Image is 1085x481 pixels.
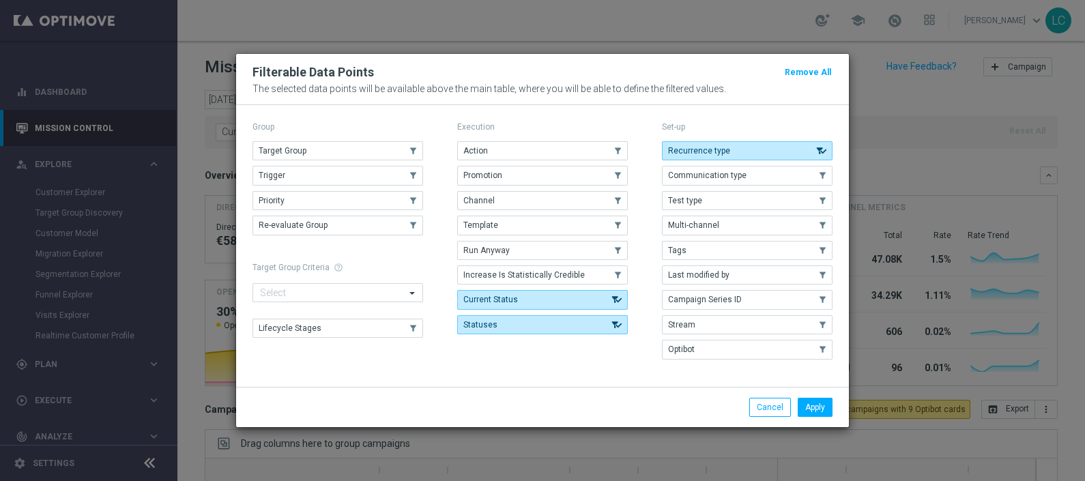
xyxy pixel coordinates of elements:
[259,323,321,333] span: Lifecycle Stages
[457,290,628,309] button: Current Status
[457,166,628,185] button: Promotion
[252,216,423,235] button: Re-evaluate Group
[463,171,502,180] span: Promotion
[252,263,423,272] h1: Target Group Criteria
[463,220,498,230] span: Template
[457,141,628,160] button: Action
[457,216,628,235] button: Template
[662,315,833,334] button: Stream
[334,263,343,272] span: help_outline
[662,191,833,210] button: Test type
[668,246,686,255] span: Tags
[749,398,791,417] button: Cancel
[252,64,374,81] h2: Filterable Data Points
[668,270,729,280] span: Last modified by
[662,121,833,132] p: Set-up
[252,319,423,338] button: Lifecycle Stages
[259,196,285,205] span: Priority
[662,265,833,285] button: Last modified by
[457,315,628,334] button: Statuses
[463,246,510,255] span: Run Anyway
[457,241,628,260] button: Run Anyway
[783,65,833,80] button: Remove All
[457,191,628,210] button: Channel
[662,290,833,309] button: Campaign Series ID
[252,191,423,210] button: Priority
[457,265,628,285] button: Increase Is Statistically Credible
[252,83,833,94] p: The selected data points will be available above the main table, where you will be able to define...
[662,216,833,235] button: Multi-channel
[668,345,695,354] span: Optibot
[463,146,488,156] span: Action
[259,220,328,230] span: Re-evaluate Group
[463,295,518,304] span: Current Status
[259,171,285,180] span: Trigger
[668,196,702,205] span: Test type
[662,141,833,160] button: Recurrence type
[252,141,423,160] button: Target Group
[662,340,833,359] button: Optibot
[668,320,695,330] span: Stream
[463,270,585,280] span: Increase Is Statistically Credible
[457,121,628,132] p: Execution
[798,398,833,417] button: Apply
[668,220,719,230] span: Multi-channel
[668,146,730,156] span: Recurrence type
[662,241,833,260] button: Tags
[668,171,747,180] span: Communication type
[252,121,423,132] p: Group
[662,166,833,185] button: Communication type
[259,146,306,156] span: Target Group
[668,295,742,304] span: Campaign Series ID
[463,320,497,330] span: Statuses
[252,166,423,185] button: Trigger
[463,196,495,205] span: Channel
